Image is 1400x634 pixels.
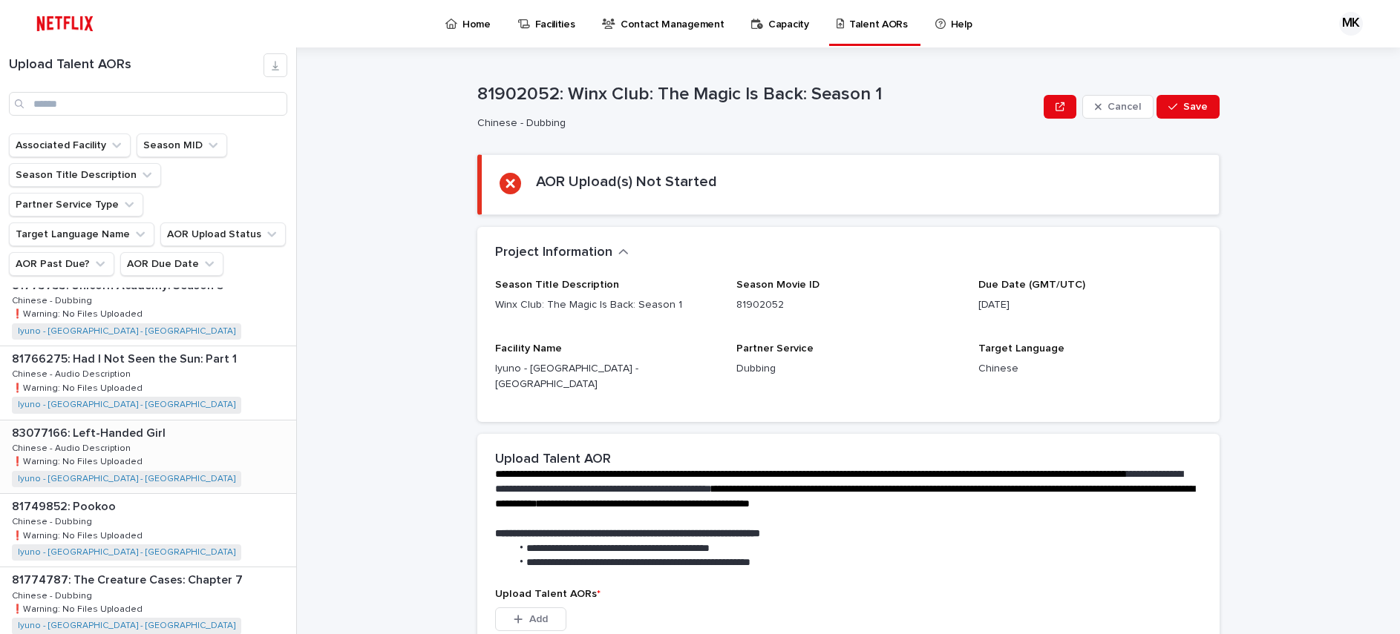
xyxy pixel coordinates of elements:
[12,423,169,440] p: 83077166: Left-Handed Girl
[9,92,287,116] input: Search
[18,474,235,484] a: Iyuno - [GEOGRAPHIC_DATA] - [GEOGRAPHIC_DATA]
[736,361,960,377] p: Dubbing
[1082,95,1154,119] button: Cancel
[477,84,1038,105] p: 81902052: Winx Club: The Magic Is Back: Season 1
[12,380,145,394] p: ❗️Warning: No Files Uploaded
[12,514,95,527] p: Chinese - Dubbing
[9,57,264,73] h1: Upload Talent AORs
[495,607,566,631] button: Add
[12,349,240,366] p: 81766275: Had I Not Seen the Sun: Part 1
[1108,102,1141,112] span: Cancel
[495,589,601,599] span: Upload Talent AORs
[495,452,611,468] h2: Upload Talent AOR
[120,252,223,276] button: AOR Due Date
[736,297,960,313] p: 81902052
[137,133,227,157] button: Season MID
[1339,12,1363,36] div: MK
[9,163,161,187] button: Season Title Description
[978,361,1202,377] p: Chinese
[18,547,235,558] a: Iyuno - [GEOGRAPHIC_DATA] - [GEOGRAPHIC_DATA]
[9,252,114,276] button: AOR Past Due?
[495,361,719,392] p: Iyuno - [GEOGRAPHIC_DATA] - [GEOGRAPHIC_DATA]
[9,133,131,157] button: Associated Facility
[1157,95,1220,119] button: Save
[12,601,145,615] p: ❗️Warning: No Files Uploaded
[12,440,134,454] p: Chinese - Audio Description
[978,297,1202,313] p: [DATE]
[736,343,814,354] span: Partner Service
[12,454,145,467] p: ❗️Warning: No Files Uploaded
[495,343,562,354] span: Facility Name
[536,173,717,191] h2: AOR Upload(s) Not Started
[495,245,612,261] h2: Project Information
[978,343,1064,354] span: Target Language
[18,400,235,410] a: Iyuno - [GEOGRAPHIC_DATA] - [GEOGRAPHIC_DATA]
[529,614,548,624] span: Add
[160,222,286,246] button: AOR Upload Status
[495,245,629,261] button: Project Information
[12,570,246,587] p: 81774787: The Creature Cases: Chapter 7
[12,497,119,514] p: 81749852: Pookoo
[12,306,145,320] p: ❗️Warning: No Files Uploaded
[978,280,1085,290] span: Due Date (GMT/UTC)
[18,621,235,631] a: Iyuno - [GEOGRAPHIC_DATA] - [GEOGRAPHIC_DATA]
[12,293,95,306] p: Chinese - Dubbing
[736,280,820,290] span: Season Movie ID
[12,366,134,380] p: Chinese - Audio Description
[30,9,100,39] img: ifQbXi3ZQGMSEF7WDB7W
[495,297,719,313] p: Winx Club: The Magic Is Back: Season 1
[495,280,619,290] span: Season Title Description
[9,222,154,246] button: Target Language Name
[9,193,143,217] button: Partner Service Type
[12,528,145,541] p: ❗️Warning: No Files Uploaded
[12,588,95,601] p: Chinese - Dubbing
[477,117,1032,130] p: Chinese - Dubbing
[18,326,235,337] a: Iyuno - [GEOGRAPHIC_DATA] - [GEOGRAPHIC_DATA]
[1183,102,1208,112] span: Save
